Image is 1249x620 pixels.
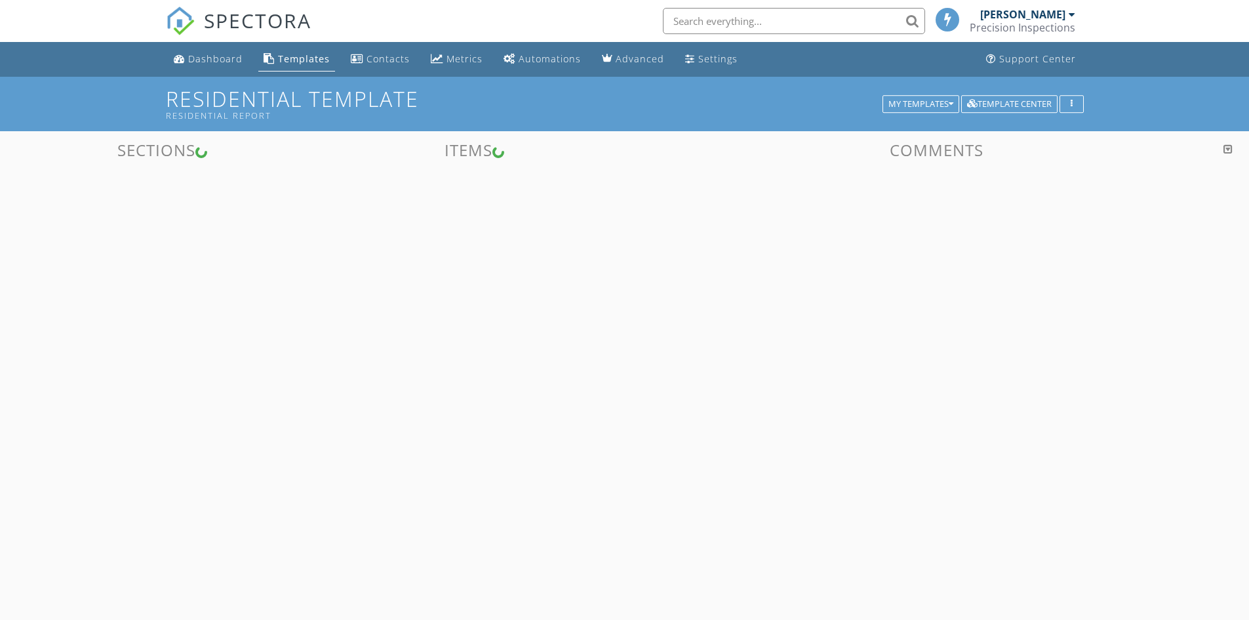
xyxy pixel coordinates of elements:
[698,52,738,65] div: Settings
[961,95,1058,114] button: Template Center
[312,141,624,159] h3: Items
[446,52,483,65] div: Metrics
[519,52,581,65] div: Automations
[278,52,330,65] div: Templates
[169,47,248,72] a: Dashboard
[597,47,669,72] a: Advanced
[616,52,664,65] div: Advanced
[204,7,311,34] span: SPECTORA
[981,47,1081,72] a: Support Center
[367,52,410,65] div: Contacts
[882,95,959,114] button: My Templates
[166,110,887,121] div: Residential Report
[258,47,335,72] a: Templates
[166,87,1084,121] h1: Residential Template
[967,100,1052,109] div: Template Center
[999,52,1076,65] div: Support Center
[961,97,1058,109] a: Template Center
[633,141,1242,159] h3: Comments
[498,47,586,72] a: Automations (Basic)
[888,100,953,109] div: My Templates
[663,8,925,34] input: Search everything...
[166,18,311,45] a: SPECTORA
[680,47,743,72] a: Settings
[970,21,1075,34] div: Precision Inspections
[188,52,243,65] div: Dashboard
[346,47,415,72] a: Contacts
[426,47,488,72] a: Metrics
[166,7,195,35] img: The Best Home Inspection Software - Spectora
[980,8,1065,21] div: [PERSON_NAME]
